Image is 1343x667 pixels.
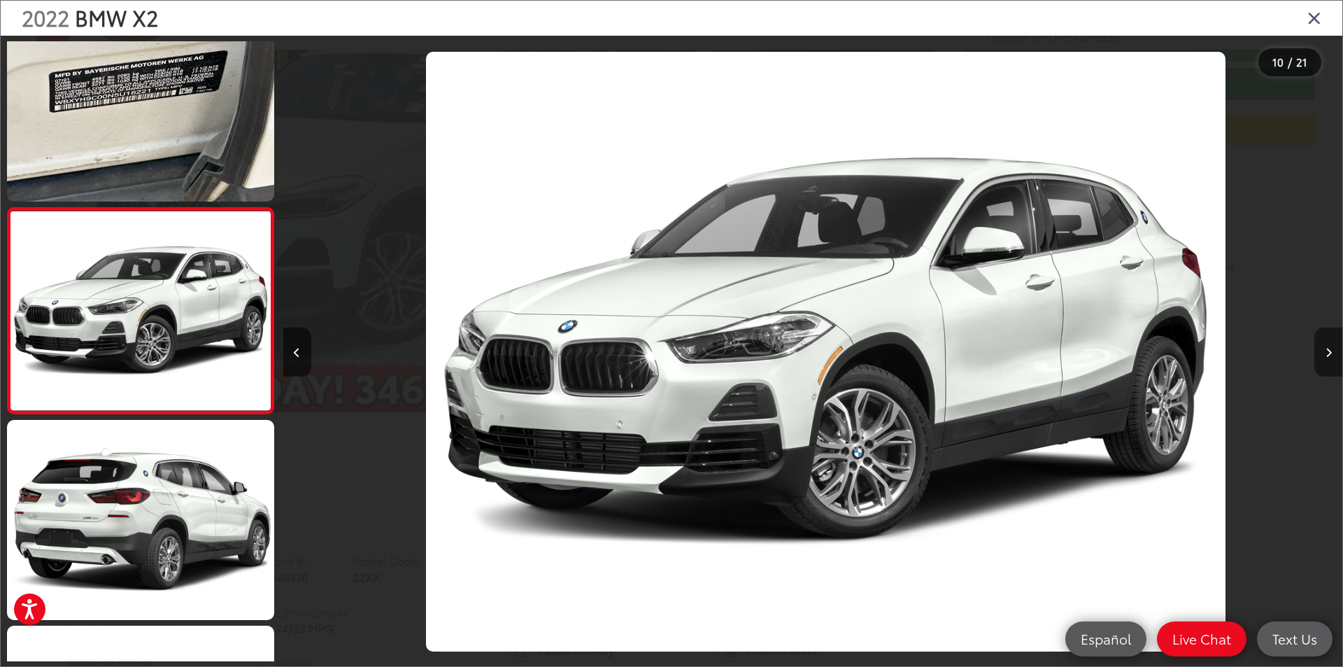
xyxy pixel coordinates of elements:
[8,211,273,410] img: 2022 BMW X2 sDrive28i
[1307,8,1321,27] i: Close gallery
[22,2,69,32] span: 2022
[1286,57,1293,67] span: /
[1065,622,1146,657] a: Español
[1272,54,1284,69] span: 10
[426,52,1226,652] img: 2022 BMW X2 sDrive28i
[1296,54,1307,69] span: 21
[1157,622,1246,657] a: Live Chat
[1314,328,1342,377] button: Next image
[283,328,311,377] button: Previous image
[1165,630,1238,647] span: Live Chat
[75,2,158,32] span: BMW X2
[4,418,276,622] img: 2022 BMW X2 sDrive28i
[1074,630,1138,647] span: Español
[1265,630,1324,647] span: Text Us
[1257,622,1333,657] a: Text Us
